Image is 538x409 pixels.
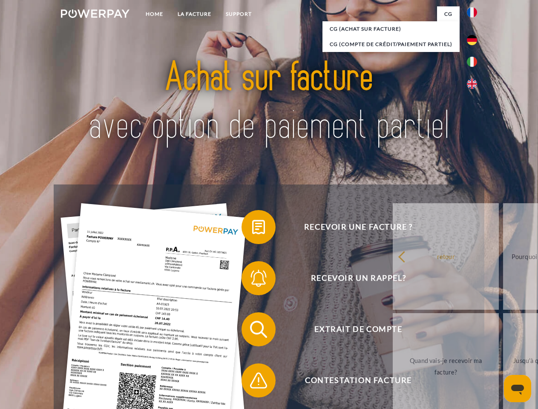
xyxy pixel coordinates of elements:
a: LA FACTURE [170,6,219,22]
img: logo-powerpay-white.svg [61,9,129,18]
img: qb_bill.svg [248,216,269,238]
img: title-powerpay_fr.svg [81,41,457,163]
img: it [467,57,477,67]
a: CG [437,6,460,22]
img: de [467,35,477,45]
img: fr [467,7,477,17]
img: qb_warning.svg [248,370,269,391]
a: Home [138,6,170,22]
span: Recevoir un rappel? [254,261,463,295]
span: Contestation Facture [254,363,463,397]
span: Recevoir une facture ? [254,210,463,244]
img: qb_bell.svg [248,268,269,289]
iframe: Bouton de lancement de la fenêtre de messagerie [504,375,531,402]
a: Support [219,6,259,22]
button: Recevoir une facture ? [242,210,463,244]
img: qb_search.svg [248,319,269,340]
img: en [467,79,477,89]
a: CG (achat sur facture) [322,21,460,37]
button: Contestation Facture [242,363,463,397]
a: CG (Compte de crédit/paiement partiel) [322,37,460,52]
div: retour [398,251,494,262]
button: Recevoir un rappel? [242,261,463,295]
button: Extrait de compte [242,312,463,346]
div: Quand vais-je recevoir ma facture? [398,355,494,378]
span: Extrait de compte [254,312,463,346]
